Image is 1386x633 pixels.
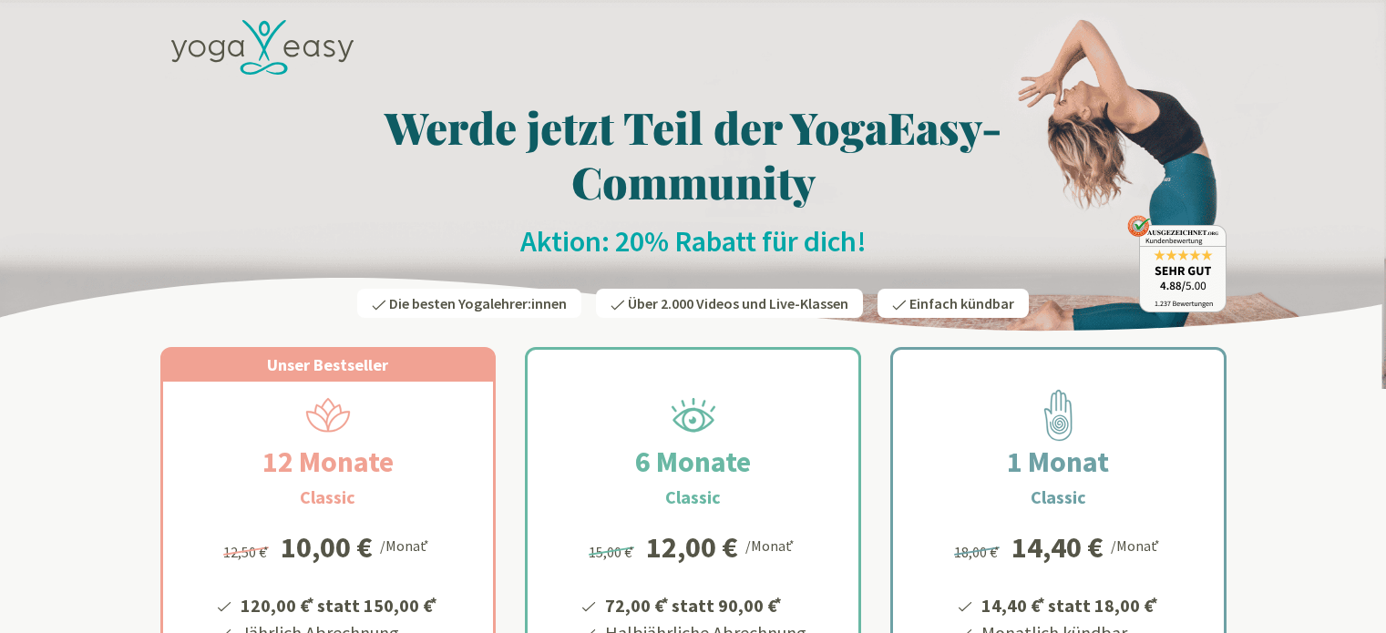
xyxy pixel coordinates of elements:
h1: Werde jetzt Teil der YogaEasy-Community [160,99,1227,209]
span: 15,00 € [589,543,637,561]
h2: 12 Monate [219,440,437,484]
span: Einfach kündbar [909,294,1014,312]
span: Die besten Yogalehrer:innen [389,294,567,312]
span: Über 2.000 Videos und Live-Klassen [628,294,848,312]
h2: Aktion: 20% Rabatt für dich! [160,223,1227,260]
div: /Monat [380,533,432,556]
h2: 1 Monat [963,440,1153,484]
span: 18,00 € [954,543,1002,561]
li: 14,40 € statt 18,00 € [979,588,1161,619]
h3: Classic [300,484,355,511]
h3: Classic [1031,484,1086,511]
li: 72,00 € statt 90,00 € [602,588,806,619]
span: 12,50 € [223,543,272,561]
div: 10,00 € [281,533,373,562]
div: /Monat [745,533,797,556]
h2: 6 Monate [591,440,795,484]
img: ausgezeichnet_badge.png [1127,215,1227,312]
div: 14,40 € [1011,533,1104,562]
div: 12,00 € [646,533,738,562]
h3: Classic [665,484,721,511]
li: 120,00 € statt 150,00 € [238,588,440,619]
span: Unser Bestseller [267,354,388,375]
div: /Monat [1111,533,1163,556]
